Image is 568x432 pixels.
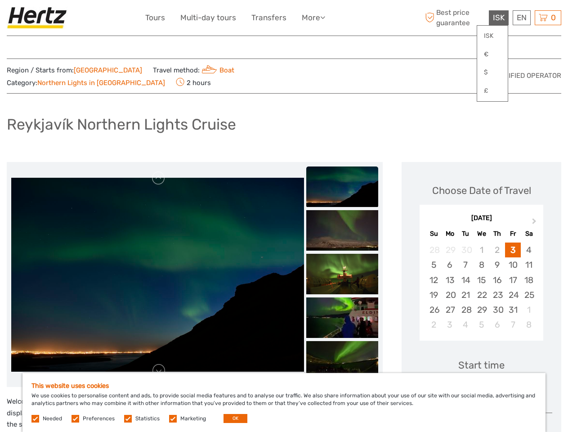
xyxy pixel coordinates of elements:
div: Choose Sunday, October 26th, 2025 [426,302,442,317]
div: Choose Friday, October 24th, 2025 [505,288,521,302]
a: $ [477,64,508,81]
div: Choose Friday, October 31st, 2025 [505,302,521,317]
a: Boat [200,66,234,74]
div: [DATE] [420,214,543,223]
div: Choose Tuesday, October 7th, 2025 [458,257,474,272]
div: Th [489,228,505,240]
img: 894f0eae832e495bbb16711e2a563fe8_slider_thumbnail.png [306,254,378,294]
img: 8d195262ea944e9ab232600132ec237b_slider_thumbnail.jpeg [306,341,378,382]
img: 5985f894008c403b855eb76be7c2f054_slider_thumbnail.jpg [306,210,378,251]
div: Choose Monday, November 3rd, 2025 [442,317,458,332]
div: Not available Thursday, October 2nd, 2025 [489,243,505,257]
div: Choose Tuesday, October 14th, 2025 [458,273,474,288]
div: We use cookies to personalise content and ads, to provide social media features and to analyse ou... [22,373,546,432]
div: Choose Friday, October 3rd, 2025 [505,243,521,257]
label: Needed [43,415,62,423]
p: We're away right now. Please check back later! [13,16,102,23]
h5: This website uses cookies [31,382,537,390]
img: Hertz [7,7,71,29]
div: Choose Thursday, November 6th, 2025 [489,317,505,332]
div: Not available Monday, September 29th, 2025 [442,243,458,257]
div: Mo [442,228,458,240]
div: Choose Wednesday, October 8th, 2025 [474,257,489,272]
span: Verified Operator [496,71,561,81]
a: Northern Lights in [GEOGRAPHIC_DATA] [37,79,165,87]
img: 065391f7ccc7491c8132d85d8a95dd09_slider_thumbnail.jpeg [306,297,378,338]
div: Not available Wednesday, October 1st, 2025 [474,243,489,257]
div: Choose Friday, October 10th, 2025 [505,257,521,272]
span: Category: [7,78,165,88]
div: Choose Wednesday, October 29th, 2025 [474,302,489,317]
div: Choose Saturday, October 4th, 2025 [521,243,537,257]
div: Tu [458,228,474,240]
label: Statistics [135,415,160,423]
div: Choose Friday, October 17th, 2025 [505,273,521,288]
a: Multi-day tours [180,11,236,24]
div: Choose Wednesday, November 5th, 2025 [474,317,489,332]
a: More [302,11,325,24]
div: Choose Monday, October 6th, 2025 [442,257,458,272]
a: £ [477,83,508,99]
div: Choose Tuesday, October 28th, 2025 [458,302,474,317]
div: Choose Tuesday, November 4th, 2025 [458,317,474,332]
div: month 2025-10 [422,243,540,332]
p: Welcome aboard this 1,5-2,5 hr. winter cruise in search of the incredible Aurora Borealis. Experi... [7,396,383,431]
div: Choose Monday, October 13th, 2025 [442,273,458,288]
span: Best price guarantee [423,8,487,27]
div: Choose Saturday, October 11th, 2025 [521,257,537,272]
div: Choose Sunday, October 5th, 2025 [426,257,442,272]
a: Transfers [251,11,286,24]
a: € [477,46,508,63]
div: Fr [505,228,521,240]
div: Choose Saturday, November 1st, 2025 [521,302,537,317]
div: Choose Monday, October 27th, 2025 [442,302,458,317]
span: 0 [550,13,557,22]
div: Choose Saturday, November 8th, 2025 [521,317,537,332]
span: Travel method: [153,63,234,76]
div: We [474,228,489,240]
div: Choose Sunday, October 19th, 2025 [426,288,442,302]
button: Open LiveChat chat widget [103,14,114,25]
div: Not available Sunday, September 28th, 2025 [426,243,442,257]
label: Marketing [180,415,206,423]
div: Su [426,228,442,240]
div: Sa [521,228,537,240]
div: Choose Thursday, October 23rd, 2025 [489,288,505,302]
button: OK [224,414,247,423]
div: Choose Friday, November 7th, 2025 [505,317,521,332]
div: Not available Tuesday, September 30th, 2025 [458,243,474,257]
div: Choose Thursday, October 30th, 2025 [489,302,505,317]
img: 4bb82e1811d746cd88a7869ac0845836_main_slider.jpg [11,178,304,372]
a: ISK [477,28,508,44]
img: 4bb82e1811d746cd88a7869ac0845836_slider_thumbnail.jpg [306,166,378,207]
div: Choose Tuesday, October 21st, 2025 [458,288,474,302]
div: Choose Wednesday, October 15th, 2025 [474,273,489,288]
div: EN [513,10,531,25]
div: Start time [458,358,505,372]
div: Choose Sunday, November 2nd, 2025 [426,317,442,332]
span: Region / Starts from: [7,66,142,75]
span: ISK [493,13,505,22]
div: Choose Saturday, October 18th, 2025 [521,273,537,288]
a: [GEOGRAPHIC_DATA] [74,66,142,74]
div: Choose Date of Travel [432,184,531,198]
div: Choose Thursday, October 9th, 2025 [489,257,505,272]
a: Tours [145,11,165,24]
div: Choose Saturday, October 25th, 2025 [521,288,537,302]
h1: Reykjavík Northern Lights Cruise [7,115,236,134]
span: 2 hours [176,76,211,89]
div: Choose Sunday, October 12th, 2025 [426,273,442,288]
div: Choose Monday, October 20th, 2025 [442,288,458,302]
div: Choose Wednesday, October 22nd, 2025 [474,288,489,302]
div: Choose Thursday, October 16th, 2025 [489,273,505,288]
button: Next Month [528,216,542,230]
label: Preferences [83,415,115,423]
